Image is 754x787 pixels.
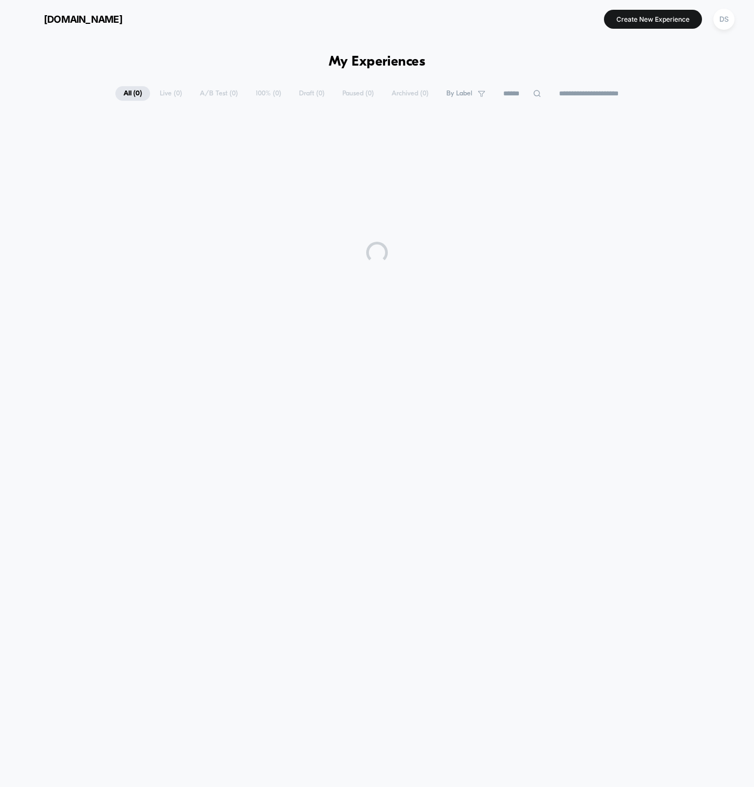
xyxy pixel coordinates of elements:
[604,10,702,29] button: Create New Experience
[16,10,126,28] button: [DOMAIN_NAME]
[446,89,472,98] span: By Label
[329,54,426,70] h1: My Experiences
[44,14,122,25] span: [DOMAIN_NAME]
[710,8,738,30] button: DS
[713,9,734,30] div: DS
[115,86,150,101] span: All ( 0 )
